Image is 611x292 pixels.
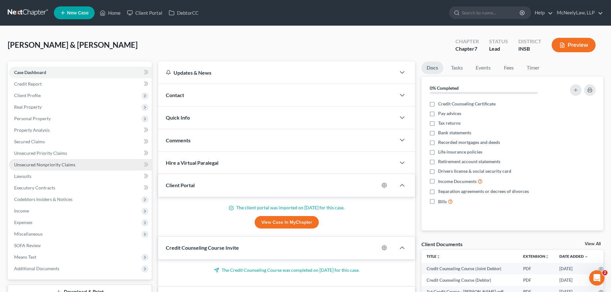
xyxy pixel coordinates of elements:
[421,241,462,247] div: Client Documents
[554,263,593,274] td: [DATE]
[9,182,152,194] a: Executory Contracts
[166,137,191,143] span: Comments
[14,243,41,248] span: SOFA Review
[14,208,29,213] span: Income
[489,38,508,45] div: Status
[438,139,500,146] span: Recorded mortgages and deeds
[14,196,72,202] span: Codebtors Insiders & Notices
[585,242,601,246] a: View All
[166,92,184,98] span: Contact
[523,254,549,259] a: Extensionunfold_more
[166,267,407,273] p: The Credit Counseling Course was completed on [DATE] for this case.
[14,185,55,190] span: Executory Contracts
[14,104,42,110] span: Real Property
[14,150,67,156] span: Unsecured Priority Claims
[602,270,607,275] span: 2
[427,254,440,259] a: Titleunfold_more
[438,168,511,174] span: Drivers license & social security card
[438,120,461,126] span: Tax returns
[554,7,603,19] a: McNeelyLaw, LLP
[14,231,43,237] span: Miscellaneous
[9,147,152,159] a: Unsecured Priority Claims
[438,101,496,107] span: Credit Counseling Certificate
[518,263,554,274] td: PDF
[97,7,124,19] a: Home
[9,240,152,251] a: SOFA Review
[165,7,202,19] a: DebtorCC
[166,204,407,211] p: The client portal was imported on [DATE] for this case.
[9,67,152,78] a: Case Dashboard
[8,40,138,49] span: [PERSON_NAME] & [PERSON_NAME]
[554,274,593,286] td: [DATE]
[518,45,541,53] div: INSB
[421,274,518,286] td: Credit Counseling Course (Debtor)
[455,45,479,53] div: Chapter
[14,81,42,87] span: Credit Report
[489,45,508,53] div: Lead
[421,62,443,74] a: Docs
[14,162,75,167] span: Unsecured Nonpriority Claims
[9,159,152,171] a: Unsecured Nonpriority Claims
[438,110,461,117] span: Pay advices
[559,254,588,259] a: Date Added expand_more
[438,188,529,195] span: Separation agreements or decrees of divorces
[589,270,605,286] iframe: Intercom live chat
[124,7,165,19] a: Client Portal
[498,62,519,74] a: Fees
[14,173,31,179] span: Lawsuits
[166,160,218,166] span: Hire a Virtual Paralegal
[518,274,554,286] td: PDF
[545,255,549,259] i: unfold_more
[438,198,447,205] span: Bills
[255,216,319,229] a: View Case in MyChapter
[14,70,46,75] span: Case Dashboard
[455,38,479,45] div: Chapter
[9,136,152,147] a: Secured Claims
[438,178,477,185] span: Income Documents
[471,62,496,74] a: Events
[14,220,32,225] span: Expenses
[474,46,477,52] span: 7
[437,255,440,259] i: unfold_more
[421,263,518,274] td: Credit Counseling Course (Joint Debtor)
[518,38,541,45] div: District
[584,255,588,259] i: expand_more
[9,124,152,136] a: Property Analysis
[166,69,388,76] div: Updates & News
[522,62,545,74] a: Timer
[446,62,468,74] a: Tasks
[438,149,482,155] span: Life insurance policies
[166,182,195,188] span: Client Portal
[14,127,50,133] span: Property Analysis
[14,93,41,98] span: Client Profile
[531,7,553,19] a: Help
[166,245,239,251] span: Credit Counseling Course Invite
[14,116,51,121] span: Personal Property
[430,85,459,91] strong: 0% Completed
[462,7,521,19] input: Search by name...
[14,266,59,271] span: Additional Documents
[14,254,36,260] span: Means Test
[9,78,152,90] a: Credit Report
[166,114,190,121] span: Quick Info
[438,158,500,165] span: Retirement account statements
[9,171,152,182] a: Lawsuits
[552,38,596,52] button: Preview
[438,129,471,136] span: Bank statements
[67,11,89,15] span: New Case
[14,139,45,144] span: Secured Claims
